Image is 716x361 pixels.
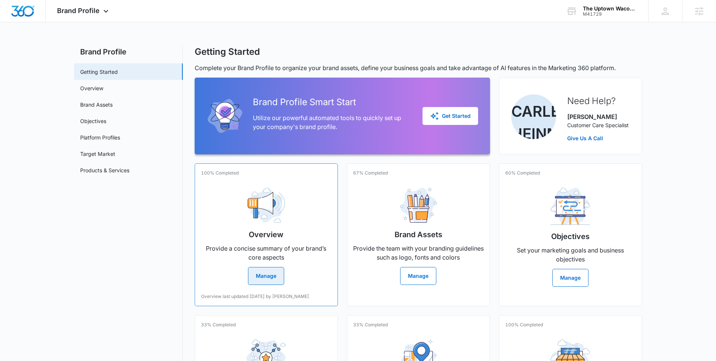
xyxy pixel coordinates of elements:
[551,231,590,242] h2: Objectives
[80,101,113,109] a: Brand Assets
[195,63,642,72] p: Complete your Brand Profile to organize your brand assets, define your business goals and take ad...
[57,7,100,15] span: Brand Profile
[253,95,411,109] h2: Brand Profile Smart Start
[430,112,471,120] div: Get Started
[74,46,183,57] h2: Brand Profile
[195,46,260,57] h1: Getting Started
[80,68,118,76] a: Getting Started
[353,321,388,328] p: 33% Completed
[505,321,543,328] p: 100% Completed
[253,113,411,131] p: Utilize our powerful automated tools to quickly set up your company's brand profile.
[499,163,642,306] a: 60% CompletedObjectivesSet your marketing goals and business objectivesManage
[567,94,629,108] h2: Need Help?
[195,163,338,306] a: 100% CompletedOverviewProvide a concise summary of your brand’s core aspectsManageOverview last u...
[353,244,484,262] p: Provide the team with your branding guidelines such as logo, fonts and colors
[201,321,236,328] p: 33% Completed
[353,170,388,176] p: 67% Completed
[505,246,636,264] p: Set your marketing goals and business objectives
[248,267,284,285] button: Manage
[583,12,637,17] div: account id
[249,229,283,240] h2: Overview
[347,163,490,306] a: 67% CompletedBrand AssetsProvide the team with your branding guidelines such as logo, fonts and c...
[395,229,442,240] h2: Brand Assets
[423,107,478,125] button: Get Started
[567,112,629,121] p: [PERSON_NAME]
[567,134,629,142] a: Give Us A Call
[80,84,103,92] a: Overview
[400,267,436,285] button: Manage
[201,293,309,300] p: Overview last updated [DATE] by [PERSON_NAME]
[552,269,588,287] button: Manage
[511,94,556,139] img: Carlee Heinmiller
[80,150,115,158] a: Target Market
[583,6,637,12] div: account name
[201,244,332,262] p: Provide a concise summary of your brand’s core aspects
[505,170,540,176] p: 60% Completed
[567,121,629,129] p: Customer Care Specialist
[80,117,106,125] a: Objectives
[80,134,120,141] a: Platform Profiles
[80,166,129,174] a: Products & Services
[201,170,239,176] p: 100% Completed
